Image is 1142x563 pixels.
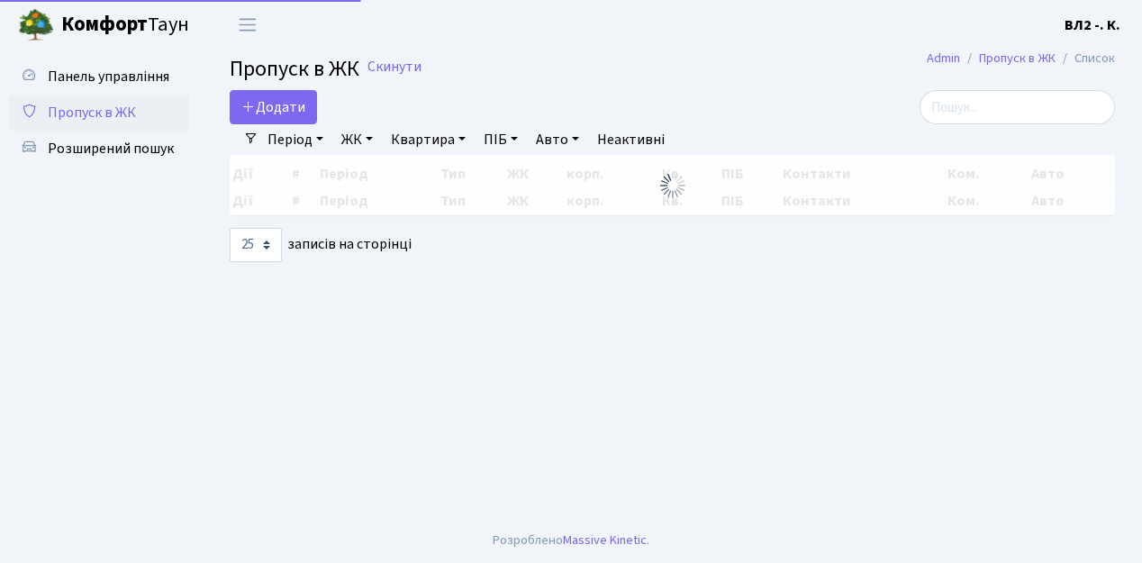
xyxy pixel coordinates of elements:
a: Admin [927,49,960,68]
a: Авто [529,124,586,155]
span: Розширений пошук [48,139,174,159]
a: Розширений пошук [9,131,189,167]
span: Додати [241,97,305,117]
a: ПІБ [476,124,525,155]
a: Пропуск в ЖК [979,49,1056,68]
b: Комфорт [61,10,148,39]
span: Таун [61,10,189,41]
b: ВЛ2 -. К. [1065,15,1120,35]
div: Розроблено . [493,531,649,550]
a: Панель управління [9,59,189,95]
a: Додати [230,90,317,124]
img: Обробка... [658,171,687,200]
a: Квартира [384,124,473,155]
a: Період [260,124,331,155]
a: Скинути [367,59,421,76]
a: Massive Kinetic [563,531,647,549]
li: Список [1056,49,1115,68]
nav: breadcrumb [900,40,1142,77]
span: Пропуск в ЖК [230,53,359,85]
a: ВЛ2 -. К. [1065,14,1120,36]
span: Панель управління [48,67,169,86]
select: записів на сторінці [230,228,282,262]
span: Пропуск в ЖК [48,103,136,123]
a: Неактивні [590,124,672,155]
a: Пропуск в ЖК [9,95,189,131]
img: logo.png [18,7,54,43]
label: записів на сторінці [230,228,412,262]
button: Переключити навігацію [225,10,270,40]
a: ЖК [334,124,380,155]
input: Пошук... [920,90,1115,124]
